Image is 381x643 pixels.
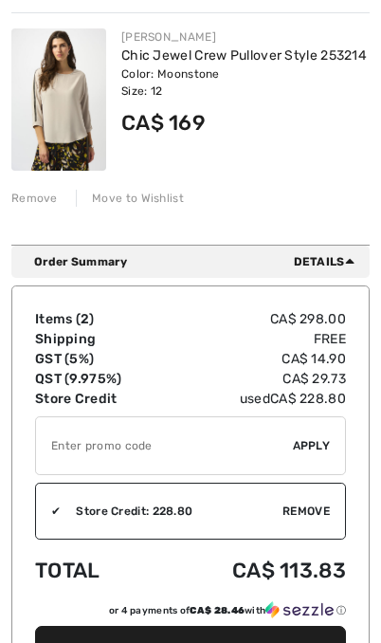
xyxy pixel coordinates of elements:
[170,349,346,369] td: CA$ 14.90
[170,540,346,601] td: CA$ 113.83
[170,369,346,389] td: CA$ 29.73
[170,309,346,329] td: CA$ 298.00
[35,349,170,369] td: GST (5%)
[81,311,89,327] span: 2
[190,605,245,616] span: CA$ 28.46
[35,540,170,601] td: Total
[36,503,61,520] div: ✔
[109,601,346,619] div: or 4 payments of with
[76,190,184,207] div: Move to Wishlist
[121,28,370,46] div: [PERSON_NAME]
[36,417,293,474] input: Promo code
[293,437,331,454] span: Apply
[282,503,330,520] span: Remove
[35,369,170,389] td: QST (9.975%)
[294,253,362,270] span: Details
[11,28,106,171] img: Chic Jewel Crew Pullover Style 253214
[34,253,362,270] div: Order Summary
[35,601,346,626] div: or 4 payments ofCA$ 28.46withSezzle Click to learn more about Sezzle
[265,601,334,618] img: Sezzle
[121,47,367,64] a: Chic Jewel Crew Pullover Style 253214
[121,65,370,100] div: Color: Moonstone Size: 12
[35,329,170,349] td: Shipping
[170,389,346,409] td: used
[35,309,170,329] td: Items ( )
[121,110,206,136] span: CA$ 169
[270,391,346,407] span: CA$ 228.80
[61,503,282,520] div: Store Credit: 228.80
[11,190,58,207] div: Remove
[170,329,346,349] td: Free
[35,389,170,409] td: Store Credit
